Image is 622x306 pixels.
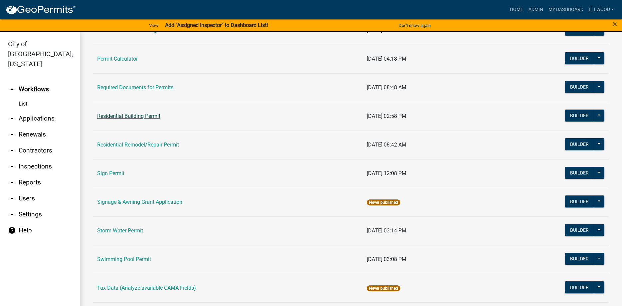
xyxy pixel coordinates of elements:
[396,20,433,31] button: Don't show again
[367,256,406,262] span: [DATE] 03:08 PM
[367,113,406,119] span: [DATE] 02:58 PM
[565,281,594,293] button: Builder
[8,147,16,154] i: arrow_drop_down
[367,199,400,205] span: Never published
[97,170,124,176] a: Sign Permit
[97,113,160,119] a: Residential Building Permit
[97,227,143,234] a: Storm Water Permit
[613,19,617,29] span: ×
[146,20,161,31] a: View
[565,52,594,64] button: Builder
[367,56,406,62] span: [DATE] 04:18 PM
[586,3,617,16] a: Ellwood
[565,195,594,207] button: Builder
[565,24,594,36] button: Builder
[367,84,406,91] span: [DATE] 08:48 AM
[565,167,594,179] button: Builder
[507,3,526,16] a: Home
[8,115,16,123] i: arrow_drop_down
[367,142,406,148] span: [DATE] 08:42 AM
[8,210,16,218] i: arrow_drop_down
[8,226,16,234] i: help
[8,131,16,139] i: arrow_drop_down
[526,3,546,16] a: Admin
[565,138,594,150] button: Builder
[8,194,16,202] i: arrow_drop_down
[565,224,594,236] button: Builder
[97,256,151,262] a: Swimming Pool Permit
[97,142,179,148] a: Residential Remodel/Repair Permit
[565,81,594,93] button: Builder
[367,285,400,291] span: Never published
[97,84,173,91] a: Required Documents for Permits
[613,20,617,28] button: Close
[8,162,16,170] i: arrow_drop_down
[97,56,138,62] a: Permit Calculator
[165,22,268,28] strong: Add "Assigned Inspector" to Dashboard List!
[565,110,594,122] button: Builder
[367,170,406,176] span: [DATE] 12:08 PM
[97,199,182,205] a: Signage & Awning Grant Application
[8,178,16,186] i: arrow_drop_down
[565,253,594,265] button: Builder
[546,3,586,16] a: My Dashboard
[8,85,16,93] i: arrow_drop_up
[367,227,406,234] span: [DATE] 03:14 PM
[97,285,196,291] a: Tax Data (Analyze available CAMA Fields)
